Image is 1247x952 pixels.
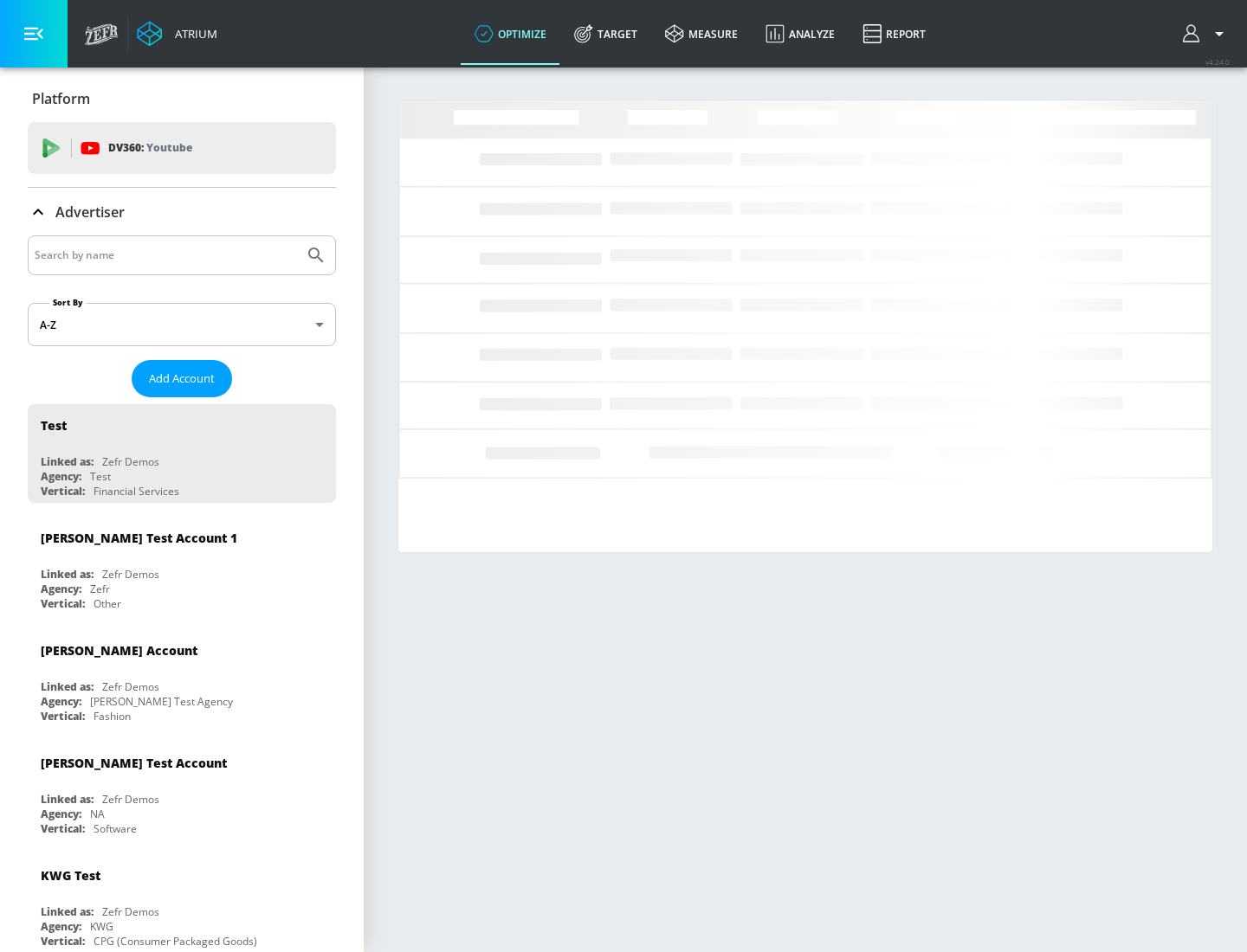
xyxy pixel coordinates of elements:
[28,188,336,236] div: Advertiser
[41,679,94,694] div: Linked as:
[102,679,159,694] div: Zefr Demos
[41,807,81,821] div: Agency:
[90,582,110,596] div: Zefr
[1205,57,1230,67] span: v 4.24.0
[41,417,67,434] div: Test
[41,709,85,724] div: Vertical:
[41,642,197,659] div: [PERSON_NAME] Account
[41,582,81,596] div: Agency:
[28,742,336,840] div: [PERSON_NAME] Test AccountLinked as:Zefr DemosAgency:NAVertical:Software
[461,3,560,65] a: optimize
[41,469,81,484] div: Agency:
[28,303,336,346] div: A-Z
[41,919,81,934] div: Agency:
[41,484,85,499] div: Vertical:
[41,454,94,469] div: Linked as:
[90,919,113,934] div: KWG
[41,694,81,709] div: Agency:
[102,792,159,807] div: Zefr Demos
[94,709,131,724] div: Fashion
[41,567,94,582] div: Linked as:
[41,904,94,919] div: Linked as:
[49,297,87,308] label: Sort By
[94,596,121,611] div: Other
[41,596,85,611] div: Vertical:
[94,484,179,499] div: Financial Services
[94,821,137,836] div: Software
[28,629,336,728] div: [PERSON_NAME] AccountLinked as:Zefr DemosAgency:[PERSON_NAME] Test AgencyVertical:Fashion
[41,530,237,546] div: [PERSON_NAME] Test Account 1
[560,3,651,65] a: Target
[90,469,111,484] div: Test
[41,821,85,836] div: Vertical:
[168,26,217,42] div: Atrium
[651,3,752,65] a: measure
[41,867,100,884] div: KWG Test
[28,122,336,174] div: DV360: Youtube
[32,89,90,108] p: Platform
[28,517,336,615] div: [PERSON_NAME] Test Account 1Linked as:Zefr DemosAgency:ZefrVertical:Other
[146,138,192,157] p: Youtube
[94,934,257,949] div: CPG (Consumer Packaged Goods)
[137,21,217,47] a: Atrium
[102,904,159,919] div: Zefr Demos
[752,3,849,65] a: Analyze
[28,404,336,503] div: TestLinked as:Zefr DemosAgency:TestVertical:Financial Services
[102,454,159,469] div: Zefr Demos
[132,360,232,397] button: Add Account
[28,74,336,123] div: Platform
[90,694,233,709] div: [PERSON_NAME] Test Agency
[41,934,85,949] div: Vertical:
[35,244,297,267] input: Search by name
[102,567,159,582] div: Zefr Demos
[149,369,215,389] span: Add Account
[90,807,105,821] div: NA
[41,792,94,807] div: Linked as:
[849,3,940,65] a: Report
[41,755,227,771] div: [PERSON_NAME] Test Account
[108,138,192,158] p: DV360:
[55,203,125,222] p: Advertiser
